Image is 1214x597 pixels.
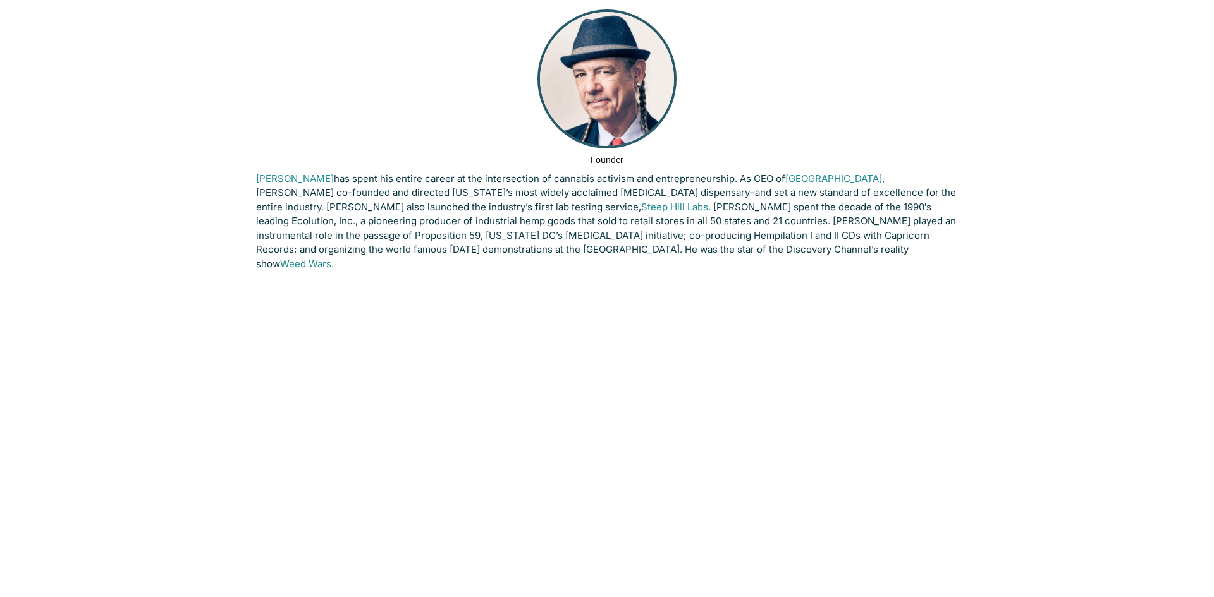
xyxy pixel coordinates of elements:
[256,172,334,186] a: [PERSON_NAME]
[641,201,708,215] a: Steep Hill Labs
[256,172,958,272] p: has spent his entire career at the intersection of cannabis activism and entrepreneurship. As CEO...
[256,155,958,166] h4: Founder
[280,258,331,272] a: Weed Wars
[785,172,882,186] a: [GEOGRAPHIC_DATA]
